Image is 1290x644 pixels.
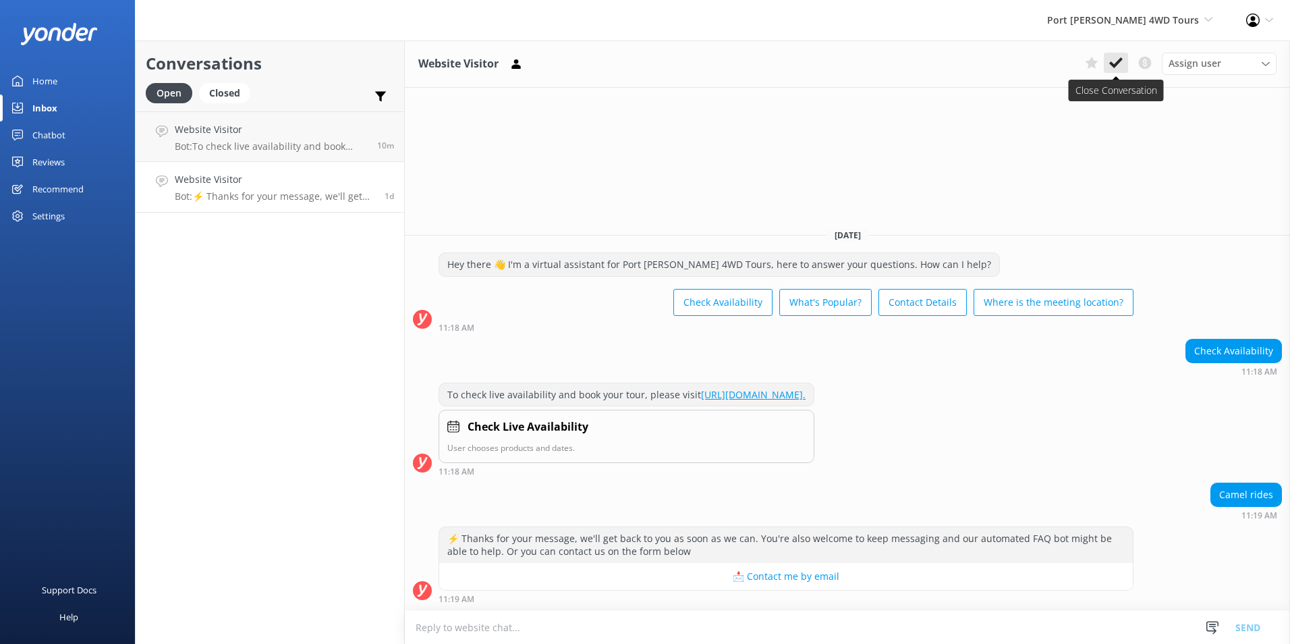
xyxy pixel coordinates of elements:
[32,176,84,203] div: Recommend
[1210,510,1282,520] div: Oct 09 2025 11:19am (UTC +11:00) Australia/Sydney
[974,289,1133,316] button: Where is the meeting location?
[439,563,1133,590] button: 📩 Contact me by email
[439,468,474,476] strong: 11:18 AM
[1162,53,1277,74] div: Assign User
[439,383,814,406] div: To check live availability and book your tour, please visit
[1186,340,1281,363] div: Check Availability
[439,527,1133,563] div: ⚡ Thanks for your message, we'll get back to you as soon as we can. You're also welcome to keep m...
[1047,14,1199,26] span: Port [PERSON_NAME] 4WD Tours
[1211,483,1281,506] div: Camel rides
[439,253,999,276] div: Hey there 👋 I'm a virtual assistant for Port [PERSON_NAME] 4WD Tours, here to answer your questio...
[468,419,588,436] h4: Check Live Availability
[175,140,367,153] p: Bot: To check live availability and book your tour, please visit [URL][DOMAIN_NAME].
[439,323,1133,332] div: Oct 09 2025 11:18am (UTC +11:00) Australia/Sydney
[1241,368,1277,376] strong: 11:18 AM
[377,140,394,151] span: Oct 10 2025 12:27pm (UTC +11:00) Australia/Sydney
[447,441,806,454] p: User chooses products and dates.
[701,388,806,401] a: [URL][DOMAIN_NAME].
[878,289,967,316] button: Contact Details
[439,594,1133,603] div: Oct 09 2025 11:19am (UTC +11:00) Australia/Sydney
[439,466,814,476] div: Oct 09 2025 11:18am (UTC +11:00) Australia/Sydney
[439,595,474,603] strong: 11:19 AM
[32,149,65,176] div: Reviews
[32,122,65,149] div: Chatbot
[779,289,872,316] button: What's Popular?
[826,230,869,241] span: [DATE]
[175,190,374,203] p: Bot: ⚡ Thanks for your message, we'll get back to you as soon as we can. You're also welcome to k...
[1169,56,1221,71] span: Assign user
[385,190,394,202] span: Oct 09 2025 11:19am (UTC +11:00) Australia/Sydney
[175,122,367,137] h4: Website Visitor
[136,162,404,213] a: Website VisitorBot:⚡ Thanks for your message, we'll get back to you as soon as we can. You're als...
[146,83,192,103] div: Open
[1241,512,1277,520] strong: 11:19 AM
[146,85,199,100] a: Open
[32,68,57,95] div: Home
[199,83,250,103] div: Closed
[42,576,96,603] div: Support Docs
[199,85,257,100] a: Closed
[59,603,78,630] div: Help
[136,111,404,162] a: Website VisitorBot:To check live availability and book your tour, please visit [URL][DOMAIN_NAME]...
[20,23,98,45] img: yonder-white-logo.png
[146,51,394,76] h2: Conversations
[439,324,474,332] strong: 11:18 AM
[418,55,499,73] h3: Website Visitor
[673,289,773,316] button: Check Availability
[32,95,57,122] div: Inbox
[1185,367,1282,376] div: Oct 09 2025 11:18am (UTC +11:00) Australia/Sydney
[32,203,65,230] div: Settings
[175,172,374,187] h4: Website Visitor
